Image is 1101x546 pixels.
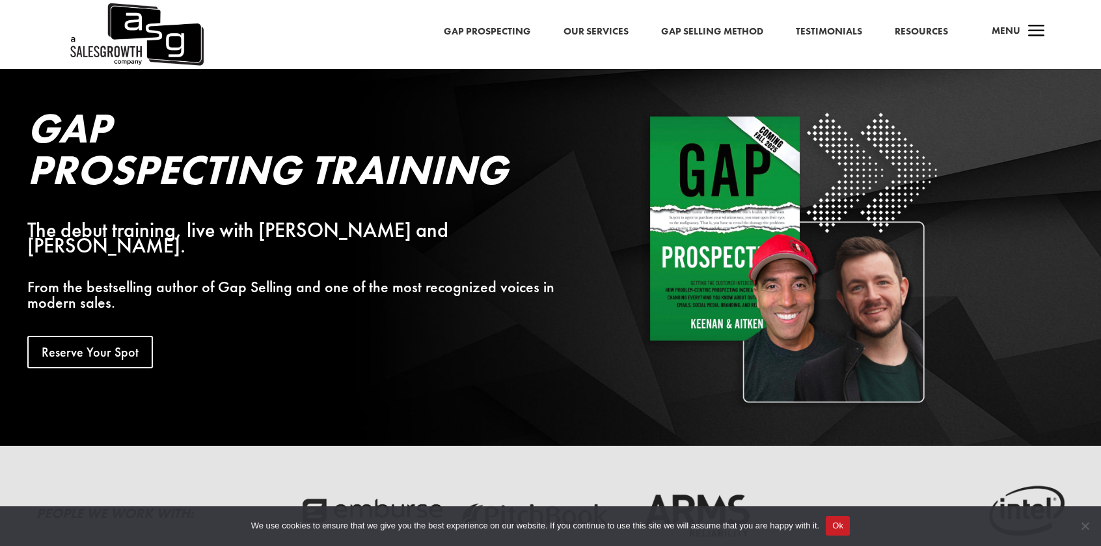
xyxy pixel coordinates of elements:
[27,107,569,197] h2: Gap Prospecting Training
[564,23,629,40] a: Our Services
[444,23,531,40] a: Gap Prospecting
[796,23,862,40] a: Testimonials
[1078,519,1091,532] span: No
[27,279,569,310] p: From the bestselling author of Gap Selling and one of the most recognized voices in modern sales.
[642,107,942,407] img: Square White - Shadow
[251,519,819,532] span: We use cookies to ensure that we give you the best experience on our website. If you continue to ...
[1024,19,1050,45] span: a
[895,23,948,40] a: Resources
[27,336,153,368] a: Reserve Your Spot
[661,23,763,40] a: Gap Selling Method
[826,516,850,536] button: Ok
[992,24,1020,37] span: Menu
[27,223,569,254] div: The debut training, live with [PERSON_NAME] and [PERSON_NAME].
